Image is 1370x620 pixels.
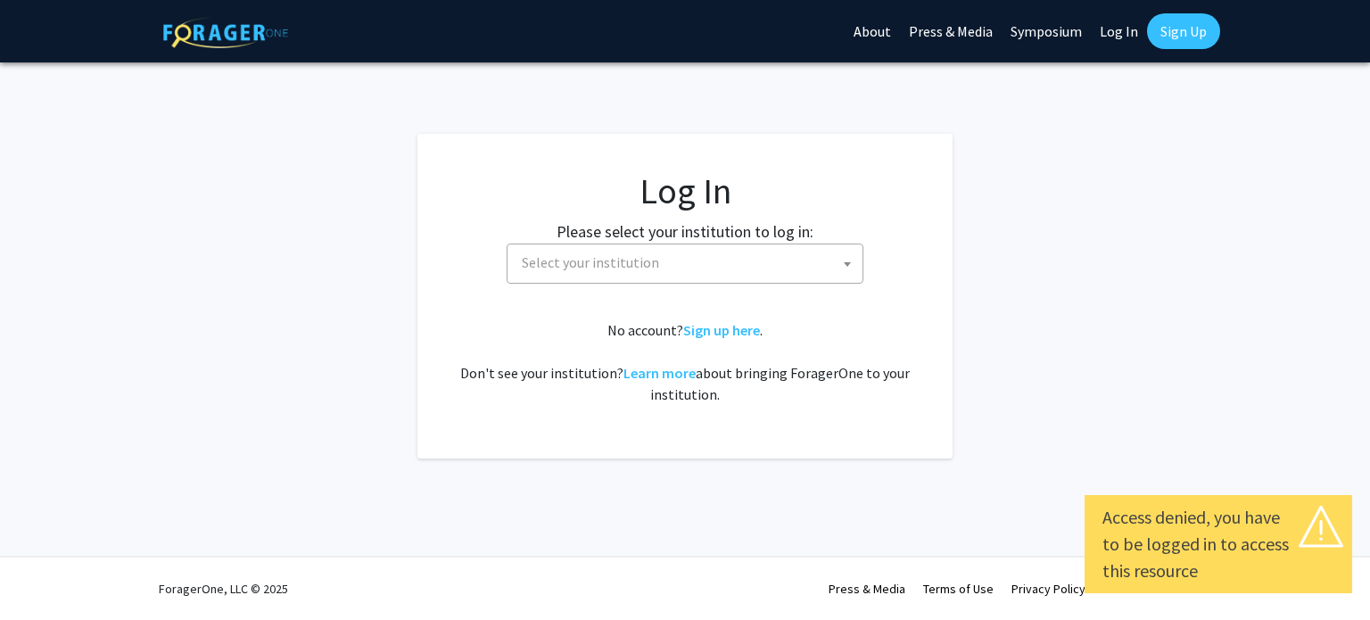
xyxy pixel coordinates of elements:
a: Terms of Use [923,581,994,597]
a: Sign up here [683,321,760,339]
a: Learn more about bringing ForagerOne to your institution [623,364,696,382]
div: No account? . Don't see your institution? about bringing ForagerOne to your institution. [453,319,917,405]
span: Select your institution [515,244,862,281]
h1: Log In [453,169,917,212]
span: Select your institution [522,253,659,271]
div: Access denied, you have to be logged in to access this resource [1102,504,1334,584]
a: Press & Media [829,581,905,597]
div: ForagerOne, LLC © 2025 [159,558,288,620]
a: Sign Up [1147,13,1220,49]
label: Please select your institution to log in: [557,219,813,244]
a: Privacy Policy [1011,581,1085,597]
img: ForagerOne Logo [163,17,288,48]
span: Select your institution [507,244,863,284]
